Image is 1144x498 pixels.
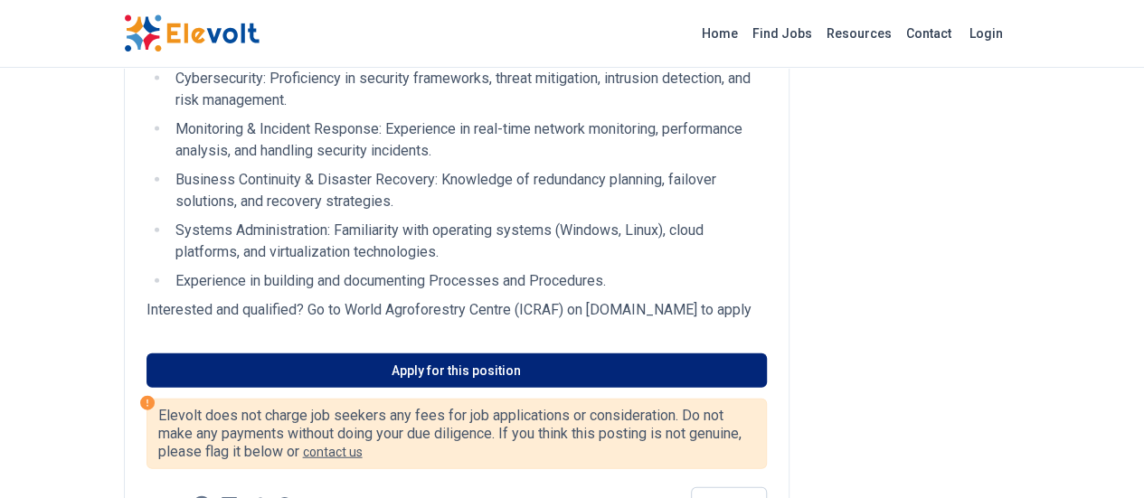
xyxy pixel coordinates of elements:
[303,445,363,459] a: contact us
[170,220,767,263] li: Systems Administration: Familiarity with operating systems (Windows, Linux), cloud platforms, and...
[1054,411,1144,498] iframe: Chat Widget
[899,19,959,48] a: Contact
[147,353,767,388] a: Apply for this position
[124,14,260,52] img: Elevolt
[158,407,755,461] p: Elevolt does not charge job seekers any fees for job applications or consideration. Do not make a...
[819,19,899,48] a: Resources
[170,68,767,111] li: Cybersecurity: Proficiency in security frameworks, threat mitigation, intrusion detection, and ri...
[959,15,1014,52] a: Login
[695,19,745,48] a: Home
[170,270,767,292] li: Experience in building and documenting Processes and Procedures.
[745,19,819,48] a: Find Jobs
[170,118,767,162] li: Monitoring & Incident Response: Experience in real-time network monitoring, performance analysis,...
[170,169,767,212] li: Business Continuity & Disaster Recovery: Knowledge of redundancy planning, failover solutions, an...
[147,299,767,321] p: Interested and qualified? Go to World Agroforestry Centre (ICRAF) on [DOMAIN_NAME] to apply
